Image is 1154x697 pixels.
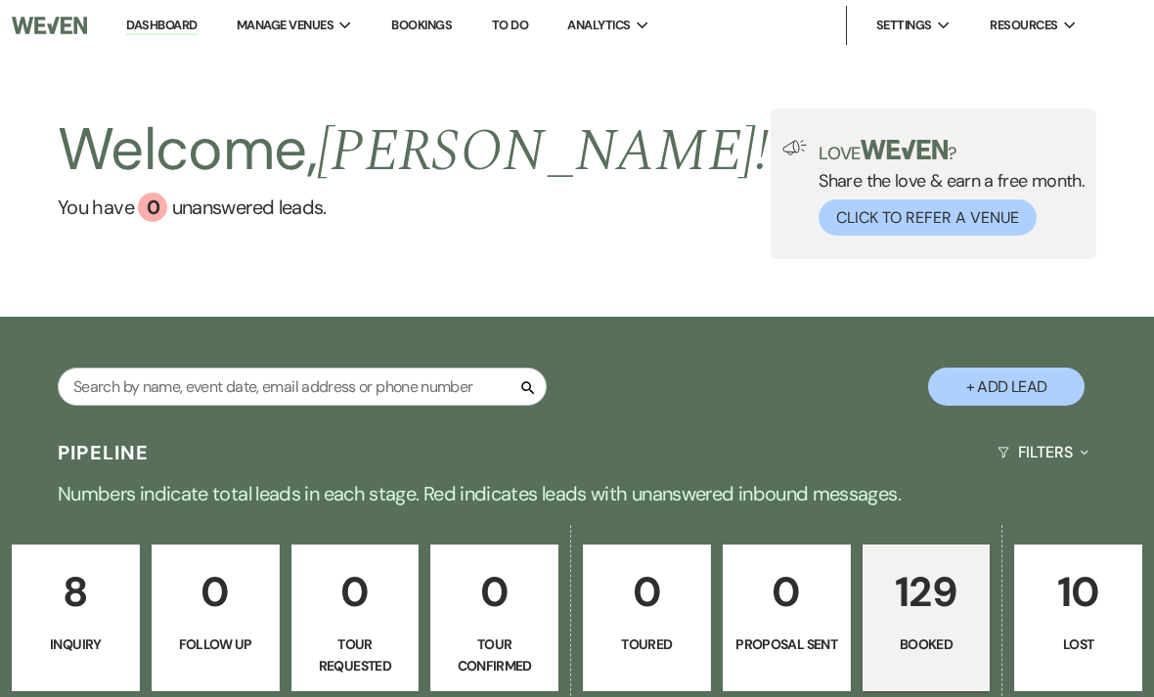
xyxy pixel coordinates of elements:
p: 0 [735,559,838,625]
a: 0Follow Up [152,545,280,691]
h2: Welcome, [58,109,769,193]
img: loud-speaker-illustration.svg [782,140,807,155]
p: Toured [596,633,698,655]
p: Booked [875,633,978,655]
span: Manage Venues [237,16,333,35]
span: [PERSON_NAME] ! [317,107,769,196]
button: + Add Lead [928,368,1085,406]
a: 0Toured [583,545,711,691]
p: Tour Requested [304,633,407,677]
a: 10Lost [1014,545,1142,691]
p: 10 [1027,559,1130,625]
p: Tour Confirmed [443,633,546,677]
a: 129Booked [863,545,991,691]
p: Love ? [819,140,1085,162]
a: 8Inquiry [12,545,140,691]
div: Share the love & earn a free month. [807,140,1085,236]
img: Weven Logo [12,5,87,46]
button: Filters [990,426,1096,478]
p: Follow Up [164,633,267,655]
p: 0 [443,559,546,625]
p: 0 [164,559,267,625]
p: Lost [1027,633,1130,655]
span: Resources [990,16,1057,35]
span: Settings [876,16,932,35]
input: Search by name, event date, email address or phone number [58,368,547,406]
p: Inquiry [24,633,127,655]
p: 8 [24,559,127,625]
a: To Do [492,17,528,33]
a: 0Tour Requested [291,545,420,691]
a: Bookings [391,17,452,33]
p: 0 [304,559,407,625]
p: 129 [875,559,978,625]
div: 0 [138,193,167,222]
a: Dashboard [126,17,197,35]
h3: Pipeline [58,439,150,466]
a: 0Proposal Sent [723,545,851,691]
span: Analytics [567,16,630,35]
p: Proposal Sent [735,633,838,655]
img: weven-logo-green.svg [861,140,948,159]
button: Click to Refer a Venue [819,199,1037,236]
a: You have 0 unanswered leads. [58,193,769,222]
p: 0 [596,559,698,625]
a: 0Tour Confirmed [430,545,558,691]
